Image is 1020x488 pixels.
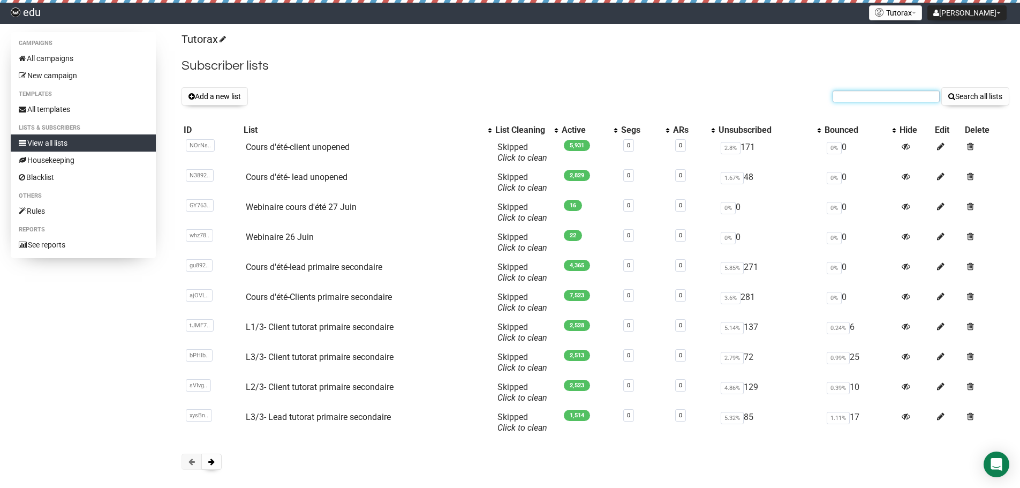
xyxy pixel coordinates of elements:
span: 3.6% [721,292,741,304]
img: favicons [875,8,883,17]
span: sVIvg.. [186,379,211,392]
a: Click to clean [497,363,547,373]
td: 0 [822,228,897,258]
div: Delete [965,125,1007,136]
span: 5.85% [721,262,744,274]
span: 0% [827,292,842,304]
div: ARs [673,125,706,136]
span: 0.39% [827,382,850,394]
a: 0 [679,412,682,419]
a: Blacklist [11,169,156,186]
div: List Cleaning [495,125,549,136]
a: Click to clean [497,153,547,163]
a: Webinaire 26 Juin [246,232,314,242]
a: L3/3- Lead tutorat primaire secondaire [246,412,391,422]
button: Tutorax [869,5,922,20]
div: Open Intercom Messenger [984,452,1009,477]
a: Cours d'été-client unopened [246,142,350,152]
a: All templates [11,101,156,118]
td: 0 [822,138,897,168]
td: 10 [822,378,897,408]
span: 1.11% [827,412,850,424]
span: ajOVL.. [186,289,213,302]
span: 2,528 [564,320,590,331]
li: Templates [11,88,156,101]
th: ARs: No sort applied, activate to apply an ascending sort [671,123,716,138]
div: List [244,125,482,136]
td: 25 [822,348,897,378]
th: List Cleaning: No sort applied, activate to apply an ascending sort [493,123,560,138]
span: 5.32% [721,412,744,424]
th: Bounced: No sort applied, activate to apply an ascending sort [822,123,897,138]
th: List: No sort applied, activate to apply an ascending sort [241,123,493,138]
a: Click to clean [497,303,547,313]
td: 0 [822,258,897,288]
span: 2.8% [721,142,741,154]
span: 0.99% [827,352,850,364]
span: 0% [827,262,842,274]
a: 0 [679,142,682,149]
span: Skipped [497,202,547,223]
img: 90048b410d3ba21130a788afc60fe7fb [11,7,20,17]
a: 0 [679,202,682,209]
span: 0% [827,142,842,154]
a: 0 [679,382,682,389]
span: 1.67% [721,172,744,184]
th: Unsubscribed: No sort applied, activate to apply an ascending sort [716,123,822,138]
a: L2/3- Client tutorat primaire secondaire [246,382,394,392]
a: Click to clean [497,273,547,283]
span: 0% [827,172,842,184]
a: 0 [627,352,630,359]
a: Click to clean [497,243,547,253]
th: Edit: No sort applied, sorting is disabled [933,123,963,138]
a: See reports [11,236,156,253]
th: Delete: No sort applied, sorting is disabled [963,123,1009,138]
span: 0% [827,202,842,214]
span: bPHlb.. [186,349,213,362]
span: Skipped [497,142,547,163]
th: ID: No sort applied, sorting is disabled [182,123,242,138]
td: 85 [716,408,822,438]
span: 4,365 [564,260,590,271]
div: ID [184,125,240,136]
a: 0 [679,172,682,179]
span: 2.79% [721,352,744,364]
span: Skipped [497,172,547,193]
a: 0 [627,172,630,179]
a: Cours d'été-lead primaire secondaire [246,262,382,272]
a: View all lists [11,134,156,152]
a: Cours d'été-Clients primaire secondaire [246,292,392,302]
span: tJMF7.. [186,319,214,332]
div: Active [562,125,608,136]
a: L1/3- Client tutorat primaire secondaire [246,322,394,332]
th: Active: No sort applied, activate to apply an ascending sort [560,123,619,138]
button: Search all lists [941,87,1009,106]
span: 0% [827,232,842,244]
div: Unsubscribed [719,125,812,136]
a: Rules [11,202,156,220]
td: 0 [822,288,897,318]
a: 0 [627,202,630,209]
a: L3/3- Client tutorat primaire secondaire [246,352,394,362]
td: 137 [716,318,822,348]
a: 0 [627,232,630,239]
span: 16 [564,200,582,211]
a: 0 [679,322,682,329]
a: Click to clean [497,393,547,403]
td: 0 [716,198,822,228]
a: Click to clean [497,183,547,193]
span: Skipped [497,322,547,343]
span: gu892.. [186,259,213,272]
a: All campaigns [11,50,156,67]
span: xysBn.. [186,409,212,422]
td: 271 [716,258,822,288]
td: 0 [822,198,897,228]
th: Segs: No sort applied, activate to apply an ascending sort [619,123,671,138]
button: [PERSON_NAME] [927,5,1007,20]
h2: Subscriber lists [182,56,1009,76]
span: N3892.. [186,169,214,182]
span: 5.14% [721,322,744,334]
td: 281 [716,288,822,318]
a: 0 [627,262,630,269]
span: Skipped [497,352,547,373]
